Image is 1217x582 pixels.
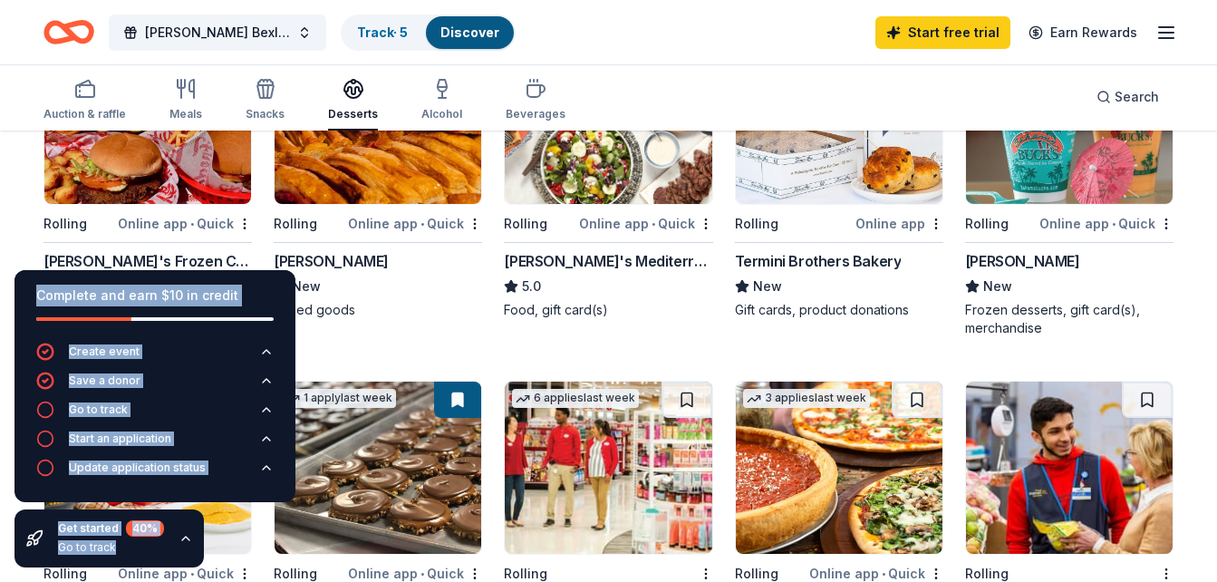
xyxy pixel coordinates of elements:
[420,567,424,581] span: •
[36,372,274,401] button: Save a donor
[965,250,1080,272] div: [PERSON_NAME]
[504,250,712,272] div: [PERSON_NAME]'s Mediterranean Cafe
[341,15,516,51] button: Track· 5Discover
[506,107,565,121] div: Beverages
[43,71,126,131] button: Auction & raffle
[735,31,943,319] a: Image for Termini Brothers Bakery11 applieslast weekRollingOnline appTermini Brothers BakeryNewGi...
[652,217,655,231] span: •
[1018,16,1148,49] a: Earn Rewards
[274,250,389,272] div: [PERSON_NAME]
[735,250,902,272] div: Termini Brothers Bakery
[506,71,565,131] button: Beverages
[43,250,252,272] div: [PERSON_NAME]'s Frozen Custard & Steakburgers
[118,212,252,235] div: Online app Quick
[420,217,424,231] span: •
[965,301,1174,337] div: Frozen desserts, gift card(s), merchandise
[743,389,870,408] div: 3 applies last week
[274,31,482,319] a: Image for Vicky BakeryLocalRollingOnline app•Quick[PERSON_NAME]NewBaked goods
[1112,217,1116,231] span: •
[735,301,943,319] div: Gift cards, product donations
[190,217,194,231] span: •
[69,344,140,359] div: Create event
[36,401,274,430] button: Go to track
[328,71,378,131] button: Desserts
[505,382,711,554] img: Image for Target
[736,382,942,554] img: Image for Giordano's
[43,213,87,235] div: Rolling
[753,276,782,297] span: New
[855,212,943,235] div: Online app
[504,301,712,319] div: Food, gift card(s)
[69,373,140,388] div: Save a donor
[965,213,1009,235] div: Rolling
[504,31,712,319] a: Image for Taziki's Mediterranean Cafe1 applylast weekRollingOnline app•Quick[PERSON_NAME]'s Medit...
[735,213,778,235] div: Rolling
[109,15,326,51] button: [PERSON_NAME] Bexley Casino Night
[421,107,462,121] div: Alcohol
[328,107,378,121] div: Desserts
[69,432,171,446] div: Start an application
[274,301,482,319] div: Baked goods
[357,24,408,40] a: Track· 5
[36,343,274,372] button: Create event
[36,459,274,488] button: Update application status
[966,382,1173,554] img: Image for Walmart
[169,71,202,131] button: Meals
[1082,79,1174,115] button: Search
[421,71,462,131] button: Alcohol
[69,403,128,417] div: Go to track
[69,461,206,475] div: Update application status
[275,382,481,554] img: Image for River Street Sweets
[169,107,202,121] div: Meals
[145,22,290,44] span: [PERSON_NAME] Bexley Casino Night
[43,11,94,53] a: Home
[274,213,317,235] div: Rolling
[983,276,1012,297] span: New
[522,276,541,297] span: 5.0
[512,389,639,408] div: 6 applies last week
[246,71,285,131] button: Snacks
[126,520,164,537] div: 40 %
[246,107,285,121] div: Snacks
[58,540,164,555] div: Go to track
[58,520,164,537] div: Get started
[348,212,482,235] div: Online app Quick
[43,31,252,319] a: Image for Freddy's Frozen Custard & Steakburgers10 applieslast weekRollingOnline app•Quick[PERSON...
[504,213,547,235] div: Rolling
[579,212,713,235] div: Online app Quick
[1039,212,1174,235] div: Online app Quick
[440,24,499,40] a: Discover
[43,107,126,121] div: Auction & raffle
[875,16,1010,49] a: Start free trial
[36,285,274,306] div: Complete and earn $10 in credit
[282,389,396,408] div: 1 apply last week
[882,567,885,581] span: •
[1115,86,1159,108] span: Search
[36,430,274,459] button: Start an application
[965,31,1174,337] a: Image for Bahama Buck's2 applieslast weekRollingOnline app•Quick[PERSON_NAME]NewFrozen desserts, ...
